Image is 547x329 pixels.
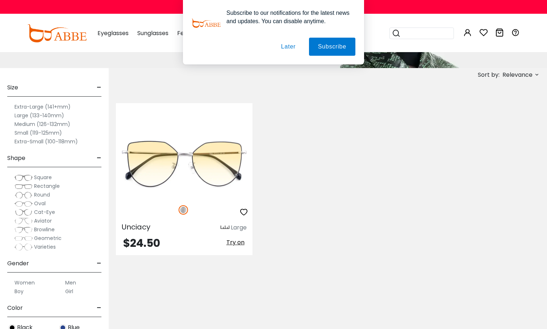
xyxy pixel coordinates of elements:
span: Varieties [34,243,56,250]
div: Subscribe to our notifications for the latest news and updates. You can disable anytime. [221,9,355,25]
button: Subscribe [309,38,355,56]
img: Browline.png [14,226,33,233]
img: Oval.png [14,200,33,207]
label: Boy [14,287,24,296]
img: Square.png [14,174,33,181]
span: Geometric [34,235,62,242]
span: - [97,299,101,317]
span: Square [34,174,52,181]
span: Rectangle [34,182,60,190]
img: Silver Unciacy - Metal ,Adjust Nose Pads [116,129,252,197]
img: Rectangle.png [14,183,33,190]
img: Round.png [14,191,33,199]
span: Relevance [502,68,533,81]
span: - [97,255,101,272]
span: Color [7,299,23,317]
span: Try on [226,238,245,246]
span: - [97,149,101,167]
img: size ruler [221,225,229,231]
label: Medium (126-132mm) [14,120,70,128]
img: Varieties.png [14,243,33,251]
button: Try on [224,238,247,247]
img: Silver [179,205,188,215]
label: Extra-Small (100-118mm) [14,137,78,146]
label: Extra-Large (141+mm) [14,102,71,111]
span: Shape [7,149,25,167]
span: Round [34,191,50,198]
label: Large (133-140mm) [14,111,64,120]
button: Later [272,38,305,56]
span: Unciacy [122,222,150,232]
div: Large [231,223,247,232]
img: Geometric.png [14,235,33,242]
label: Men [65,278,76,287]
label: Small (119-125mm) [14,128,62,137]
img: Cat-Eye.png [14,209,33,216]
span: Size [7,79,18,96]
span: Aviator [34,217,52,224]
span: - [97,79,101,96]
span: $24.50 [123,235,160,251]
span: Oval [34,200,46,207]
span: Sort by: [478,71,500,79]
span: Browline [34,226,55,233]
img: notification icon [192,9,221,38]
span: Gender [7,255,29,272]
label: Girl [65,287,73,296]
span: Cat-Eye [34,208,55,216]
label: Women [14,278,35,287]
img: Aviator.png [14,218,33,225]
